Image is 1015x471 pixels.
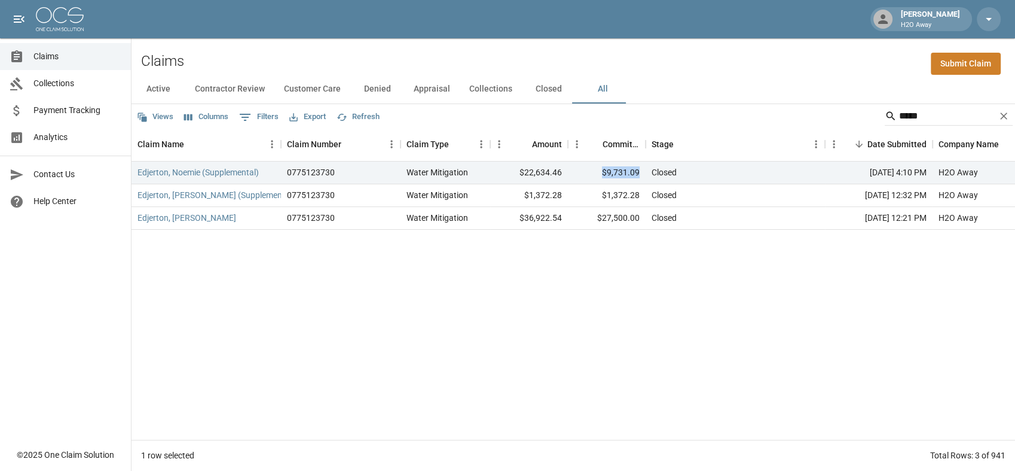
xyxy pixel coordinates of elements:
[137,212,236,224] a: Edjerton, [PERSON_NAME]
[568,127,646,161] div: Committed Amount
[938,212,978,224] div: H2O Away
[132,75,185,104] button: Active
[406,127,449,161] div: Claim Type
[825,162,933,184] div: [DATE] 4:10 PM
[350,75,404,104] button: Denied
[931,53,1001,75] a: Submit Claim
[568,162,646,184] div: $9,731.09
[287,189,335,201] div: 0775123730
[185,75,274,104] button: Contractor Review
[287,127,341,161] div: Claim Number
[36,7,84,31] img: ocs-logo-white-transparent.png
[532,127,562,161] div: Amount
[17,449,114,461] div: © 2025 One Claim Solution
[652,212,677,224] div: Closed
[490,207,568,230] div: $36,922.54
[406,166,468,178] div: Water Mitigation
[406,189,468,201] div: Water Mitigation
[383,135,401,153] button: Menu
[132,75,1015,104] div: dynamic tabs
[33,104,121,117] span: Payment Tracking
[334,108,383,126] button: Refresh
[490,127,568,161] div: Amount
[568,184,646,207] div: $1,372.28
[995,107,1013,125] button: Clear
[652,166,677,178] div: Closed
[490,135,508,153] button: Menu
[7,7,31,31] button: open drawer
[490,184,568,207] div: $1,372.28
[568,207,646,230] div: $27,500.00
[33,77,121,90] span: Collections
[568,135,586,153] button: Menu
[141,53,184,70] h2: Claims
[274,75,350,104] button: Customer Care
[576,75,629,104] button: All
[472,135,490,153] button: Menu
[341,136,358,153] button: Sort
[515,136,532,153] button: Sort
[646,127,825,161] div: Stage
[263,135,281,153] button: Menu
[141,449,194,461] div: 1 row selected
[33,168,121,181] span: Contact Us
[938,166,978,178] div: H2O Away
[33,50,121,63] span: Claims
[236,108,282,127] button: Show filters
[885,107,1013,128] div: Search
[674,136,690,153] button: Sort
[137,127,184,161] div: Claim Name
[137,189,295,201] a: Edjerton, [PERSON_NAME] (Supplemental)
[867,127,927,161] div: Date Submitted
[807,135,825,153] button: Menu
[603,127,640,161] div: Committed Amount
[137,166,259,178] a: Edjerton, Noemie (Supplemental)
[33,195,121,208] span: Help Center
[652,189,677,201] div: Closed
[938,127,999,161] div: Company Name
[490,162,568,184] div: $22,634.46
[896,8,965,30] div: [PERSON_NAME]
[404,75,460,104] button: Appraisal
[134,108,176,126] button: Views
[522,75,576,104] button: Closed
[930,449,1005,461] div: Total Rows: 3 of 941
[184,136,201,153] button: Sort
[825,135,843,153] button: Menu
[33,131,121,144] span: Analytics
[901,20,960,31] p: H2O Away
[938,189,978,201] div: H2O Away
[287,166,335,178] div: 0775123730
[401,127,490,161] div: Claim Type
[825,127,933,161] div: Date Submitted
[460,75,522,104] button: Collections
[586,136,603,153] button: Sort
[449,136,466,153] button: Sort
[652,127,674,161] div: Stage
[825,184,933,207] div: [DATE] 12:32 PM
[287,212,335,224] div: 0775123730
[181,108,231,126] button: Select columns
[132,127,281,161] div: Claim Name
[825,207,933,230] div: [DATE] 12:21 PM
[406,212,468,224] div: Water Mitigation
[851,136,867,153] button: Sort
[286,108,329,126] button: Export
[281,127,401,161] div: Claim Number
